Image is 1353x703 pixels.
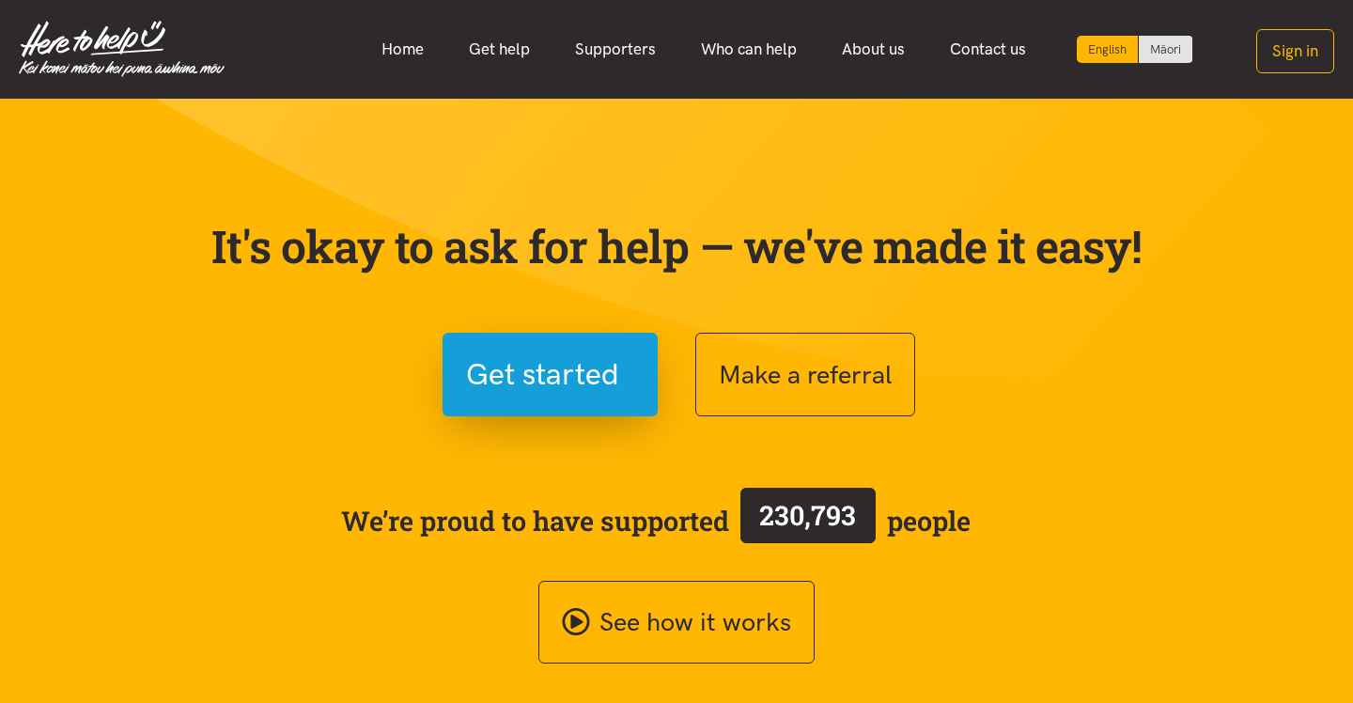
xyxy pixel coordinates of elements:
a: Supporters [552,29,678,70]
a: Switch to Te Reo Māori [1139,36,1192,63]
a: About us [819,29,927,70]
a: Get help [446,29,552,70]
a: See how it works [538,581,815,664]
div: Language toggle [1077,36,1193,63]
a: Who can help [678,29,819,70]
button: Get started [443,333,658,416]
p: It's okay to ask for help — we've made it easy! [207,219,1146,273]
a: 230,793 [729,484,887,557]
img: Home [19,21,225,77]
span: We’re proud to have supported people [341,484,971,557]
span: Get started [466,351,619,398]
a: Home [359,29,446,70]
div: Current language [1077,36,1139,63]
span: 230,793 [759,497,856,533]
button: Make a referral [695,333,915,416]
button: Sign in [1256,29,1334,73]
a: Contact us [927,29,1049,70]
